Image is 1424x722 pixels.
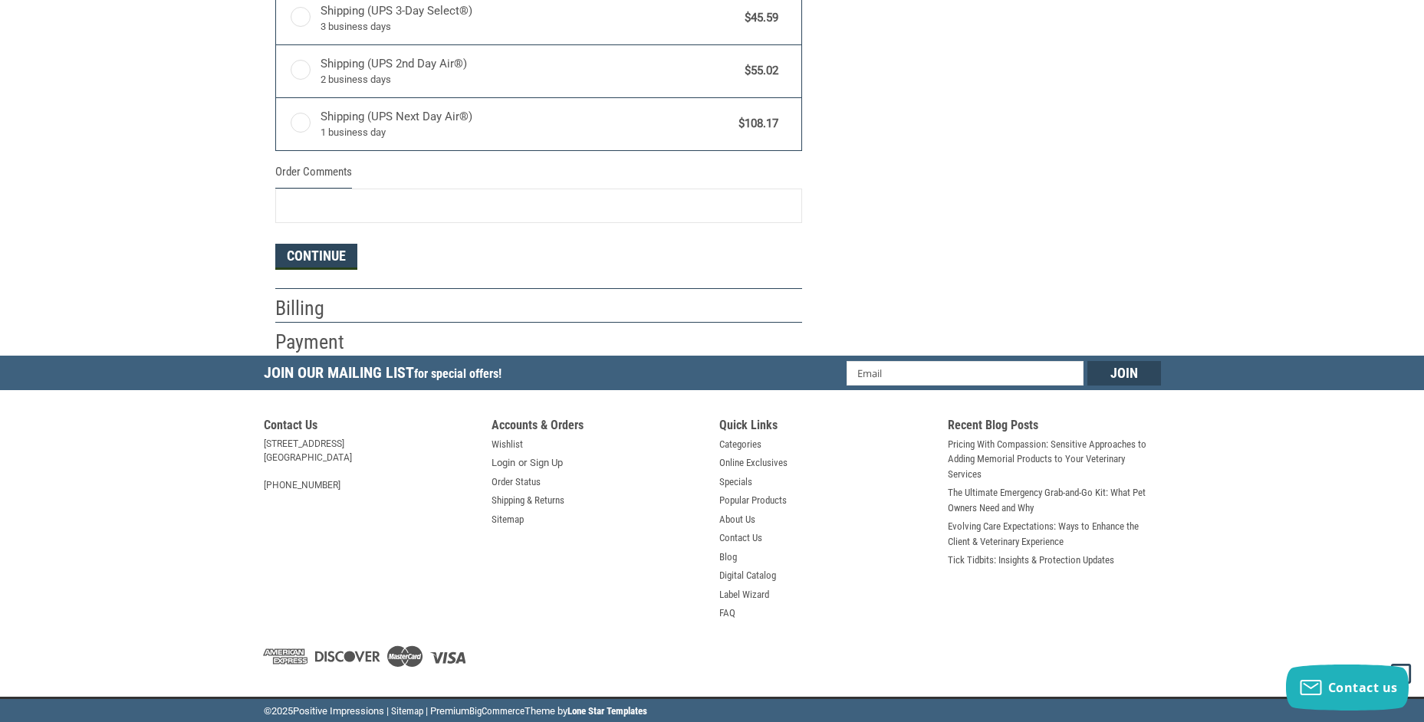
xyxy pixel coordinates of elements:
a: Lone Star Templates [567,705,647,717]
h5: Contact Us [264,418,477,437]
button: Contact us [1286,665,1409,711]
h2: Payment [275,330,365,355]
a: Login [492,455,515,471]
a: Label Wizard [719,587,769,602]
span: © Positive Impressions [264,705,384,717]
span: $45.59 [738,9,779,27]
a: The Ultimate Emergency Grab-and-Go Kit: What Pet Owners Need and Why [948,485,1161,515]
h5: Accounts & Orders [492,418,705,437]
a: Wishlist [492,437,523,452]
input: Join [1087,361,1161,386]
span: Shipping (UPS 3-Day Select®) [321,2,738,34]
span: Shipping (UPS 2nd Day Air®) [321,55,738,87]
a: Online Exclusives [719,455,788,471]
a: Digital Catalog [719,568,776,583]
a: FAQ [719,605,735,621]
a: Order Status [492,474,541,490]
span: Contact us [1328,679,1398,696]
span: 2 business days [321,72,738,87]
h2: Billing [275,296,365,321]
address: [STREET_ADDRESS] [GEOGRAPHIC_DATA] [PHONE_NUMBER] [264,437,477,492]
h5: Join Our Mailing List [264,356,509,395]
span: 1 business day [321,125,732,140]
a: | Sitemap [386,705,423,717]
a: BigCommerce [469,705,525,717]
a: Pricing With Compassion: Sensitive Approaches to Adding Memorial Products to Your Veterinary Serv... [948,437,1161,482]
a: Blog [719,550,737,565]
legend: Order Comments [275,163,352,189]
span: Shipping (UPS Next Day Air®) [321,108,732,140]
a: Sitemap [492,512,524,527]
span: or [509,455,536,471]
input: Email [847,361,1084,386]
span: $108.17 [732,115,779,133]
a: Shipping & Returns [492,493,564,508]
a: Contact Us [719,530,762,546]
a: Tick Tidbits: Insights & Protection Updates [948,553,1114,568]
span: 2025 [271,705,293,717]
h5: Recent Blog Posts [948,418,1161,437]
span: 3 business days [321,19,738,34]
span: for special offers! [414,366,502,381]
a: Sign Up [530,455,563,471]
a: Specials [719,474,752,490]
h5: Quick Links [719,418,932,437]
a: Popular Products [719,493,787,508]
a: Evolving Care Expectations: Ways to Enhance the Client & Veterinary Experience [948,519,1161,549]
a: Categories [719,437,761,452]
a: About Us [719,512,755,527]
span: $55.02 [738,62,779,80]
button: Continue [275,244,357,270]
